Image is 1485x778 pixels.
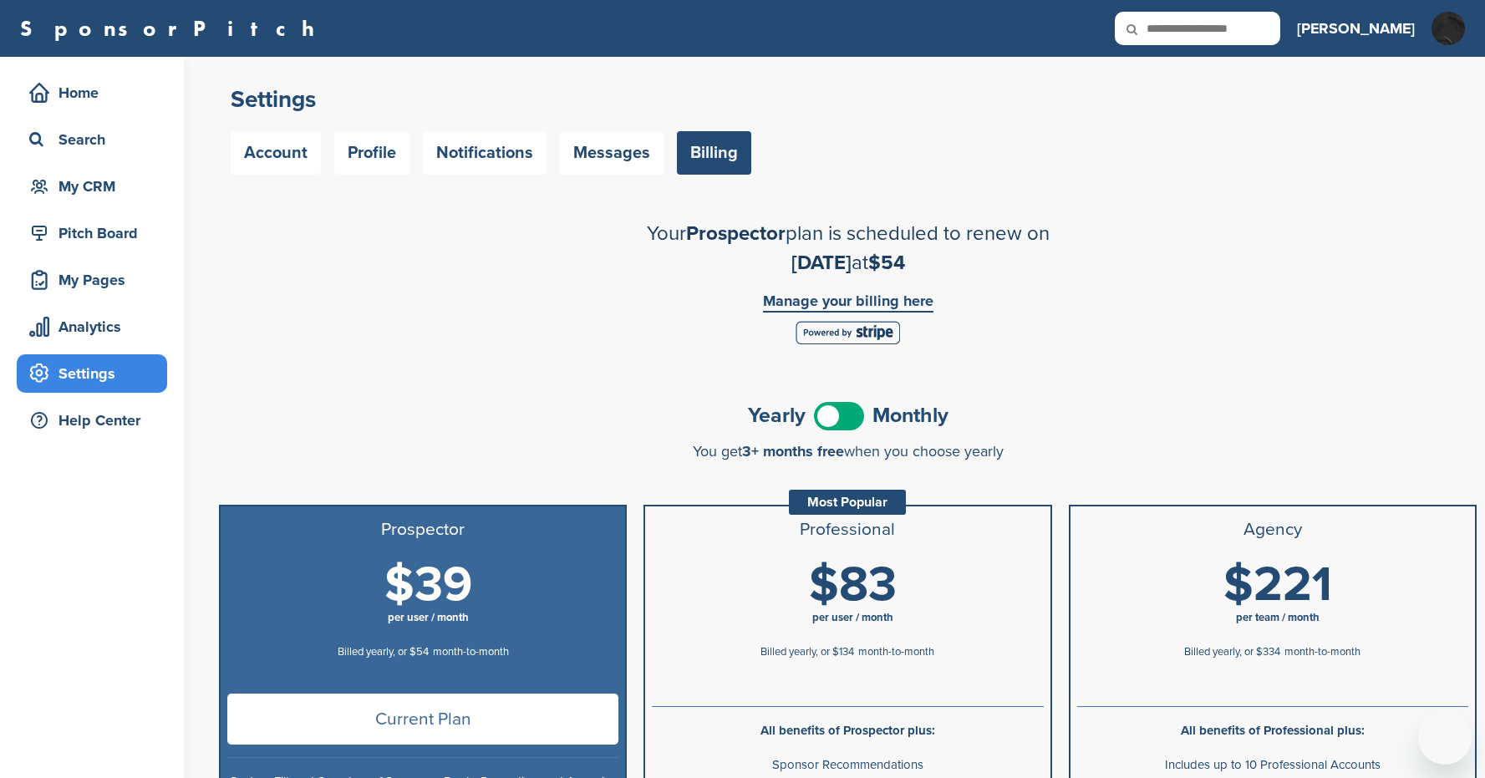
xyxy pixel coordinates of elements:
[677,131,751,175] a: Billing
[17,74,167,112] a: Home
[791,251,852,275] span: [DATE]
[25,218,167,248] div: Pitch Board
[231,84,1465,114] h2: Settings
[423,131,547,175] a: Notifications
[25,312,167,342] div: Analytics
[748,405,806,426] span: Yearly
[17,261,167,299] a: My Pages
[338,645,429,659] span: Billed yearly, or $54
[872,405,948,426] span: Monthly
[17,214,167,252] a: Pitch Board
[1184,645,1280,659] span: Billed yearly, or $334
[809,556,897,614] span: $83
[686,221,786,246] span: Prospector
[17,354,167,393] a: Settings
[384,556,472,614] span: $39
[1297,17,1415,40] h3: [PERSON_NAME]
[231,131,321,175] a: Account
[20,18,325,39] a: SponsorPitch
[1284,645,1360,659] span: month-to-month
[1077,755,1468,775] p: Includes up to 10 Professional Accounts
[556,219,1141,277] h2: Your plan is scheduled to renew on at
[1297,10,1415,47] a: [PERSON_NAME]
[388,611,469,624] span: per user / month
[789,490,906,515] div: Most Popular
[17,308,167,346] a: Analytics
[25,125,167,155] div: Search
[858,645,934,659] span: month-to-month
[760,723,935,738] b: All benefits of Prospector plus:
[1223,556,1332,614] span: $221
[227,694,618,745] span: Current Plan
[1418,711,1472,765] iframe: Button to launch messaging window
[17,167,167,206] a: My CRM
[868,251,905,275] span: $54
[227,520,618,540] h3: Prospector
[652,520,1043,540] h3: Professional
[796,321,900,344] img: Stripe
[25,78,167,108] div: Home
[812,611,893,624] span: per user / month
[763,293,933,313] a: Manage your billing here
[760,645,854,659] span: Billed yearly, or $134
[25,358,167,389] div: Settings
[17,120,167,159] a: Search
[433,645,509,659] span: month-to-month
[334,131,409,175] a: Profile
[1236,611,1320,624] span: per team / month
[219,443,1477,460] div: You get when you choose yearly
[652,755,1043,775] p: Sponsor Recommendations
[25,405,167,435] div: Help Center
[560,131,664,175] a: Messages
[1181,723,1365,738] b: All benefits of Professional plus:
[25,171,167,201] div: My CRM
[1077,520,1468,540] h3: Agency
[25,265,167,295] div: My Pages
[17,401,167,440] a: Help Center
[742,442,844,460] span: 3+ months free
